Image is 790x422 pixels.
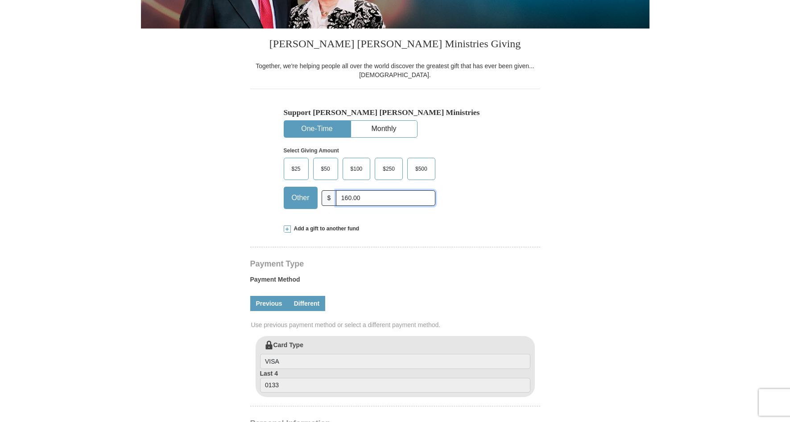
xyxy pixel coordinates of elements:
label: Payment Method [250,275,540,288]
h5: Support [PERSON_NAME] [PERSON_NAME] Ministries [284,108,507,117]
span: $500 [411,162,432,176]
label: Last 4 [260,369,530,393]
strong: Select Giving Amount [284,147,339,154]
span: $ [322,190,337,206]
input: Other Amount [336,190,435,206]
button: Monthly [351,121,417,137]
h3: [PERSON_NAME] [PERSON_NAME] Ministries Giving [250,29,540,61]
span: Use previous payment method or select a different payment method. [251,320,541,329]
div: Together, we're helping people all over the world discover the greatest gift that has ever been g... [250,61,540,79]
span: $50 [317,162,335,176]
a: Previous [250,296,288,311]
label: Card Type [260,340,530,369]
button: One-Time [284,121,350,137]
span: Add a gift to another fund [291,225,360,233]
span: $25 [287,162,305,176]
a: Different [288,296,326,311]
span: $100 [346,162,367,176]
input: Last 4 [260,378,530,393]
span: $250 [378,162,399,176]
h4: Payment Type [250,260,540,267]
input: Card Type [260,354,530,369]
span: Other [287,191,314,205]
